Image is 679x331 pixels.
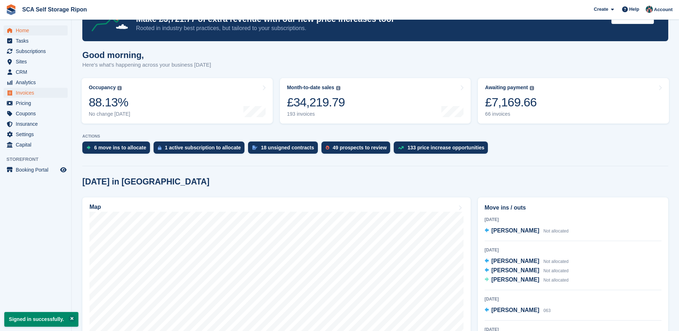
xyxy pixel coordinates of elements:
span: Home [16,25,59,35]
div: Month-to-date sales [287,85,334,91]
div: 18 unsigned contracts [261,145,314,150]
a: menu [4,109,68,119]
img: icon-info-grey-7440780725fd019a000dd9b08b2336e03edf1995a4989e88bcd33f0948082b44.svg [336,86,340,90]
a: 49 prospects to review [321,141,394,157]
a: SCA Self Storage Ripon [19,4,90,15]
div: £34,219.79 [287,95,345,110]
a: Awaiting payment £7,169.66 66 invoices [478,78,669,124]
img: stora-icon-8386f47178a22dfd0bd8f6a31ec36ba5ce8667c1dd55bd0f319d3a0aa187defe.svg [6,4,16,15]
h1: Good morning, [82,50,211,60]
span: Analytics [16,77,59,87]
div: £7,169.66 [485,95,537,110]
a: menu [4,98,68,108]
a: 6 move ins to allocate [82,141,154,157]
p: Rooted in industry best practices, but tailored to your subscriptions. [136,24,606,32]
span: Coupons [16,109,59,119]
span: [PERSON_NAME] [491,258,539,264]
div: [DATE] [485,216,661,223]
span: Create [594,6,608,13]
span: Tasks [16,36,59,46]
span: Account [654,6,673,13]
div: No change [DATE] [89,111,130,117]
div: [DATE] [485,296,661,302]
span: Not allocated [543,259,568,264]
span: CRM [16,67,59,77]
img: price_increase_opportunities-93ffe204e8149a01c8c9dc8f82e8f89637d9d84a8eef4429ea346261dce0b2c0.svg [398,146,404,149]
h2: Map [89,204,101,210]
div: 193 invoices [287,111,345,117]
a: [PERSON_NAME] Not allocated [485,226,569,236]
a: menu [4,46,68,56]
a: menu [4,129,68,139]
p: Signed in successfully. [4,312,78,327]
a: menu [4,67,68,77]
img: icon-info-grey-7440780725fd019a000dd9b08b2336e03edf1995a4989e88bcd33f0948082b44.svg [117,86,122,90]
p: Here's what's happening across your business [DATE] [82,61,211,69]
span: [PERSON_NAME] [491,267,539,273]
span: Subscriptions [16,46,59,56]
span: Booking Portal [16,165,59,175]
div: 1 active subscription to allocate [165,145,241,150]
h2: [DATE] in [GEOGRAPHIC_DATA] [82,177,209,187]
div: [DATE] [485,247,661,253]
a: menu [4,119,68,129]
span: Sites [16,57,59,67]
span: Insurance [16,119,59,129]
a: Month-to-date sales £34,219.79 193 invoices [280,78,471,124]
img: icon-info-grey-7440780725fd019a000dd9b08b2336e03edf1995a4989e88bcd33f0948082b44.svg [530,86,534,90]
a: menu [4,88,68,98]
span: Pricing [16,98,59,108]
a: Occupancy 88.13% No change [DATE] [82,78,273,124]
span: Settings [16,129,59,139]
a: [PERSON_NAME] 063 [485,306,551,315]
div: Awaiting payment [485,85,528,91]
div: Occupancy [89,85,116,91]
img: move_ins_to_allocate_icon-fdf77a2bb77ea45bf5b3d319d69a93e2d87916cf1d5bf7949dd705db3b84f3ca.svg [87,145,91,150]
span: Not allocated [543,268,568,273]
span: [PERSON_NAME] [491,277,539,283]
span: Not allocated [543,229,568,234]
img: contract_signature_icon-13c848040528278c33f63329250d36e43548de30e8caae1d1a13099fd9432cc5.svg [252,145,257,150]
a: menu [4,36,68,46]
a: 1 active subscription to allocate [154,141,248,157]
span: Help [629,6,639,13]
a: 133 price increase opportunities [394,141,491,157]
a: menu [4,57,68,67]
div: 133 price increase opportunities [407,145,484,150]
a: [PERSON_NAME] Not allocated [485,257,569,266]
span: 063 [543,308,551,313]
a: [PERSON_NAME] Not allocated [485,266,569,275]
span: Invoices [16,88,59,98]
span: Capital [16,140,59,150]
p: ACTIONS [82,134,668,139]
span: [PERSON_NAME] [491,227,539,234]
div: 6 move ins to allocate [94,145,146,150]
div: 49 prospects to review [333,145,387,150]
a: 18 unsigned contracts [248,141,321,157]
div: 88.13% [89,95,130,110]
div: 66 invoices [485,111,537,117]
span: [PERSON_NAME] [491,307,539,313]
h2: Move ins / outs [485,203,661,212]
a: menu [4,165,68,175]
img: prospect-51fa495bee0391a8d652442698ab0144808aea92771e9ea1ae160a38d050c398.svg [326,145,329,150]
a: menu [4,25,68,35]
a: menu [4,77,68,87]
a: [PERSON_NAME] Not allocated [485,275,569,285]
a: menu [4,140,68,150]
img: active_subscription_to_allocate_icon-d502201f5373d7db506a760aba3b589e785aa758c864c3986d89f69b8ff3... [158,145,161,150]
span: Storefront [6,156,71,163]
a: Preview store [59,165,68,174]
span: Not allocated [543,278,568,283]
